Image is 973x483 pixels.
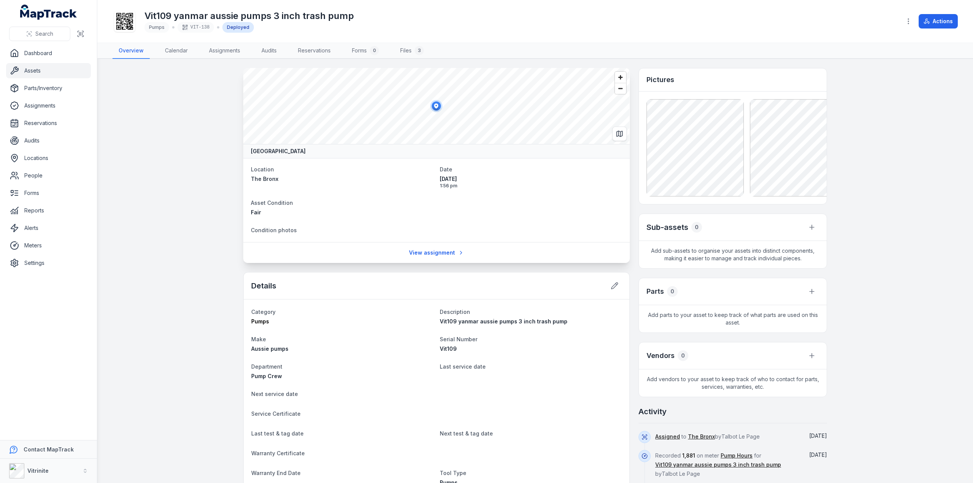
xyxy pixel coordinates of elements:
[615,72,626,83] button: Zoom in
[440,430,493,437] span: Next test & tag date
[251,309,276,315] span: Category
[35,30,53,38] span: Search
[6,133,91,148] a: Audits
[251,430,304,437] span: Last test & tag date
[6,116,91,131] a: Reservations
[6,150,91,166] a: Locations
[919,14,958,29] button: Actions
[6,203,91,218] a: Reports
[113,43,150,59] a: Overview
[203,43,246,59] a: Assignments
[721,452,753,459] a: Pump Hours
[251,318,269,325] span: Pumps
[809,451,827,458] span: [DATE]
[440,318,567,325] span: Vit109 yanmar aussie pumps 3 inch trash pump
[251,175,434,183] a: The Bronx
[292,43,337,59] a: Reservations
[251,280,276,291] h2: Details
[251,470,301,476] span: Warranty End Date
[24,446,74,453] strong: Contact MapTrack
[655,433,680,440] a: Assigned
[647,350,675,361] h3: Vendors
[639,305,827,333] span: Add parts to your asset to keep track of what parts are used on this asset.
[809,432,827,439] span: [DATE]
[655,433,760,440] span: to by Talbot Le Page
[149,24,165,30] span: Pumps
[655,452,781,477] span: Recorded on meter for by Talbot Le Page
[612,127,627,141] button: Switch to Map View
[9,27,70,41] button: Search
[6,46,91,61] a: Dashboard
[255,43,283,59] a: Audits
[691,222,702,233] div: 0
[6,98,91,113] a: Assignments
[415,46,424,55] div: 3
[667,286,678,297] div: 0
[251,166,274,173] span: Location
[6,220,91,236] a: Alerts
[639,241,827,268] span: Add sub-assets to organise your assets into distinct components, making it easier to manage and t...
[27,467,49,474] strong: Vitrinite
[809,432,827,439] time: 07/10/2025, 1:56:37 pm
[655,461,781,469] a: Vit109 yanmar aussie pumps 3 inch trash pump
[678,350,688,361] div: 0
[6,168,91,183] a: People
[370,46,379,55] div: 0
[6,185,91,201] a: Forms
[440,345,457,352] span: Vit109
[251,363,282,370] span: Department
[251,336,266,342] span: Make
[639,369,827,397] span: Add vendors to your asset to keep track of who to contact for parts, services, warranties, etc.
[251,209,261,215] span: Fair
[440,309,470,315] span: Description
[251,373,282,379] span: Pump Crew
[251,410,301,417] span: Service Certificate
[6,81,91,96] a: Parts/Inventory
[639,406,667,417] h2: Activity
[251,391,298,397] span: Next service date
[440,166,452,173] span: Date
[177,22,214,33] div: VIT-138
[394,43,430,59] a: Files3
[6,255,91,271] a: Settings
[440,175,623,189] time: 07/10/2025, 1:56:37 pm
[251,147,306,155] strong: [GEOGRAPHIC_DATA]
[6,238,91,253] a: Meters
[440,363,486,370] span: Last service date
[440,336,477,342] span: Serial Number
[243,68,629,144] canvas: Map
[440,183,623,189] span: 1:56 pm
[144,10,354,22] h1: Vit109 yanmar aussie pumps 3 inch trash pump
[20,5,77,20] a: MapTrack
[688,433,715,440] a: The Bronx
[6,63,91,78] a: Assets
[647,286,664,297] h3: Parts
[251,176,279,182] span: The Bronx
[346,43,385,59] a: Forms0
[159,43,194,59] a: Calendar
[440,470,466,476] span: Tool Type
[682,452,695,459] span: 1,881
[404,245,469,260] a: View assignment
[647,222,688,233] h2: Sub-assets
[440,175,623,183] span: [DATE]
[222,22,254,33] div: Deployed
[647,74,674,85] h3: Pictures
[251,227,297,233] span: Condition photos
[251,450,305,456] span: Warranty Certificate
[251,345,288,352] span: Aussie pumps
[615,83,626,94] button: Zoom out
[251,200,293,206] span: Asset Condition
[809,451,827,458] time: 07/10/2025, 1:53:57 pm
